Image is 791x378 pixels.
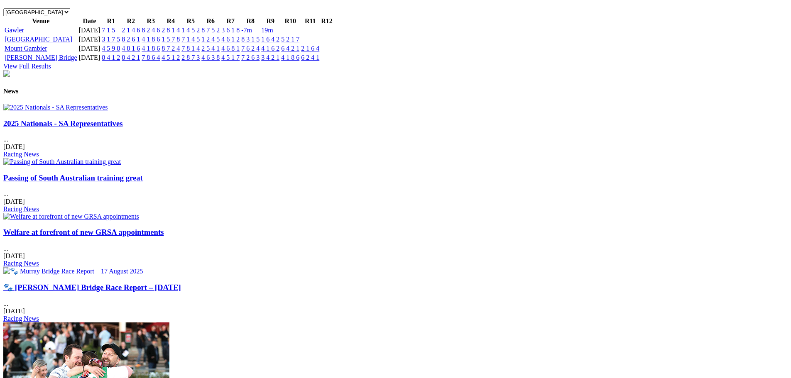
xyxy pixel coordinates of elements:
a: 4 5 1 2 [162,54,180,61]
a: 7 1 5 [102,27,115,34]
a: 7 8 1 4 [181,45,200,52]
a: 8 2 4 6 [142,27,160,34]
th: Venue [4,17,78,25]
th: R9 [261,17,280,25]
a: 3 1 7 5 [102,36,120,43]
a: Racing News [3,260,39,267]
th: R5 [181,17,200,25]
a: 2025 Nationals - SA Representatives [3,119,122,128]
th: R12 [321,17,333,25]
td: [DATE] [78,44,101,53]
img: 🐾 Murray Bridge Race Report – 17 August 2025 [3,267,143,275]
img: 2025 Nationals - SA Representatives [3,104,108,111]
a: Gawler [5,27,24,34]
a: 5 2 1 7 [281,36,299,43]
a: 8 7 2 4 [162,45,180,52]
img: chasers_homepage.jpg [3,70,10,77]
a: 8 7 5 2 [201,27,220,34]
a: 4 6 8 1 [221,45,240,52]
a: View Full Results [3,63,51,70]
a: 2 1 4 6 [122,27,140,34]
a: 2 5 4 1 [201,45,220,52]
a: Welfare at forefront of new GRSA appointments [3,228,164,237]
a: 4 6 1 2 [221,36,240,43]
a: 1 2 4 5 [201,36,220,43]
div: ... [3,173,788,213]
a: -7m [241,27,252,34]
a: [PERSON_NAME] Bridge [5,54,77,61]
a: 4 1 8 6 [142,45,160,52]
a: 8 4 1 2 [102,54,120,61]
a: 3 4 2 1 [261,54,279,61]
td: [DATE] [78,35,101,44]
img: Welfare at forefront of new GRSA appointments [3,213,139,220]
a: 19m [261,27,273,34]
a: 4 1 8 6 [142,36,160,43]
th: R3 [141,17,160,25]
a: 2 1 6 4 [301,45,319,52]
td: [DATE] [78,54,101,62]
a: 1 4 5 2 [181,27,200,34]
a: 4 8 1 6 [122,45,140,52]
a: 3 6 1 8 [221,27,240,34]
a: Mount Gambier [5,45,47,52]
a: [GEOGRAPHIC_DATA] [5,36,72,43]
a: 8 4 2 1 [122,54,140,61]
a: 1 6 4 2 [261,36,279,43]
th: R8 [241,17,260,25]
div: ... [3,283,788,322]
a: 4 5 9 8 [102,45,120,52]
a: 4 1 6 2 [261,45,279,52]
a: Racing News [3,315,39,322]
th: R2 [121,17,140,25]
a: 1 5 7 8 [162,36,180,43]
span: [DATE] [3,307,25,315]
a: 6 4 2 1 [281,45,299,52]
img: Passing of South Australian training great [3,158,121,166]
a: 4 6 3 8 [201,54,220,61]
th: Date [78,17,101,25]
a: 8 2 6 1 [122,36,140,43]
span: [DATE] [3,252,25,259]
a: 7 8 6 4 [142,54,160,61]
th: R10 [281,17,300,25]
a: 8 3 1 5 [241,36,260,43]
td: [DATE] [78,26,101,34]
th: R11 [301,17,320,25]
a: 6 2 4 1 [301,54,319,61]
th: R6 [201,17,220,25]
th: R4 [161,17,180,25]
a: 🐾 [PERSON_NAME] Bridge Race Report – [DATE] [3,283,181,292]
a: 7 2 6 3 [241,54,260,61]
div: ... [3,228,788,267]
a: Racing News [3,205,39,212]
div: ... [3,119,788,159]
a: 2 8 1 4 [162,27,180,34]
span: [DATE] [3,143,25,150]
a: Racing News [3,151,39,158]
a: 4 5 1 7 [221,54,240,61]
h4: News [3,88,788,95]
a: 2 8 7 3 [181,54,200,61]
a: Passing of South Australian training great [3,173,143,182]
span: [DATE] [3,198,25,205]
a: 7 1 4 5 [181,36,200,43]
a: 4 1 8 6 [281,54,299,61]
a: 7 6 2 4 [241,45,260,52]
th: R7 [221,17,240,25]
th: R1 [101,17,120,25]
